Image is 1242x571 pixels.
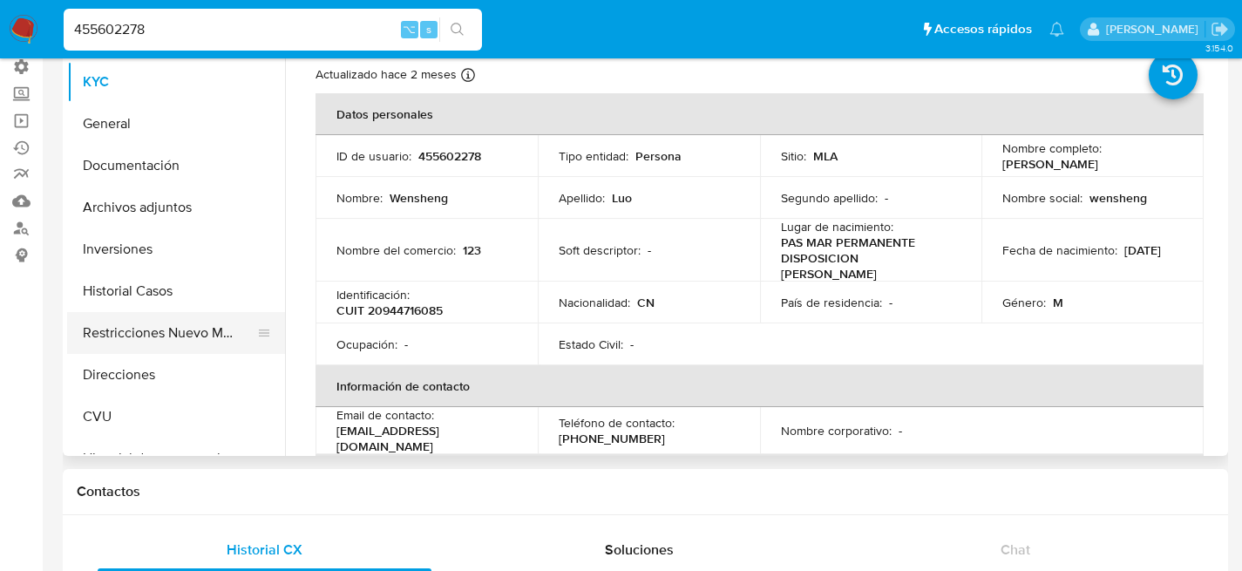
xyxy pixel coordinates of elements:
[336,407,434,423] p: Email de contacto :
[463,242,481,258] p: 123
[1053,295,1063,310] p: M
[559,148,628,164] p: Tipo entidad :
[1002,190,1083,206] p: Nombre social :
[1049,22,1064,37] a: Notificaciones
[889,295,892,310] p: -
[1002,295,1046,310] p: Género :
[781,148,806,164] p: Sitio :
[781,295,882,310] p: País de residencia :
[1002,242,1117,258] p: Fecha de nacimiento :
[637,295,655,310] p: CN
[64,18,482,41] input: Buscar usuario o caso...
[899,423,902,438] p: -
[336,190,383,206] p: Nombre :
[1124,242,1161,258] p: [DATE]
[559,415,675,431] p: Teléfono de contacto :
[227,540,302,560] span: Historial CX
[418,148,481,164] p: 455602278
[934,20,1032,38] span: Accesos rápidos
[67,270,285,312] button: Historial Casos
[559,190,605,206] p: Apellido :
[404,336,408,352] p: -
[559,295,630,310] p: Nacionalidad :
[316,365,1204,407] th: Información de contacto
[77,483,1214,500] h1: Contactos
[559,242,641,258] p: Soft descriptor :
[336,242,456,258] p: Nombre del comercio :
[781,235,954,282] p: PAS MAR PERMANENTE DISPOSICION [PERSON_NAME]
[781,423,892,438] p: Nombre corporativo :
[885,190,888,206] p: -
[1089,190,1147,206] p: wensheng
[612,190,632,206] p: Luo
[635,148,682,164] p: Persona
[336,302,443,318] p: CUIT 20944716085
[67,61,285,103] button: KYC
[605,540,674,560] span: Soluciones
[67,354,285,396] button: Direcciones
[781,219,893,235] p: Lugar de nacimiento :
[67,396,285,438] button: CVU
[813,148,838,164] p: MLA
[67,228,285,270] button: Inversiones
[1205,41,1233,55] span: 3.154.0
[439,17,475,42] button: search-icon
[1002,140,1102,156] p: Nombre completo :
[1002,156,1098,172] p: [PERSON_NAME]
[403,21,416,37] span: ⌥
[316,454,1204,496] th: Verificación y cumplimiento
[559,336,623,352] p: Estado Civil :
[67,103,285,145] button: General
[630,336,634,352] p: -
[1106,21,1205,37] p: facundo.marin@mercadolibre.com
[336,287,410,302] p: Identificación :
[781,190,878,206] p: Segundo apellido :
[336,148,411,164] p: ID de usuario :
[336,423,510,454] p: [EMAIL_ADDRESS][DOMAIN_NAME]
[316,66,457,83] p: Actualizado hace 2 meses
[67,312,271,354] button: Restricciones Nuevo Mundo
[1001,540,1030,560] span: Chat
[390,190,448,206] p: Wensheng
[559,431,665,446] p: [PHONE_NUMBER]
[336,336,397,352] p: Ocupación :
[67,187,285,228] button: Archivos adjuntos
[316,93,1204,135] th: Datos personales
[1211,20,1229,38] a: Salir
[67,145,285,187] button: Documentación
[67,438,285,479] button: Historial de conversaciones
[648,242,651,258] p: -
[426,21,431,37] span: s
